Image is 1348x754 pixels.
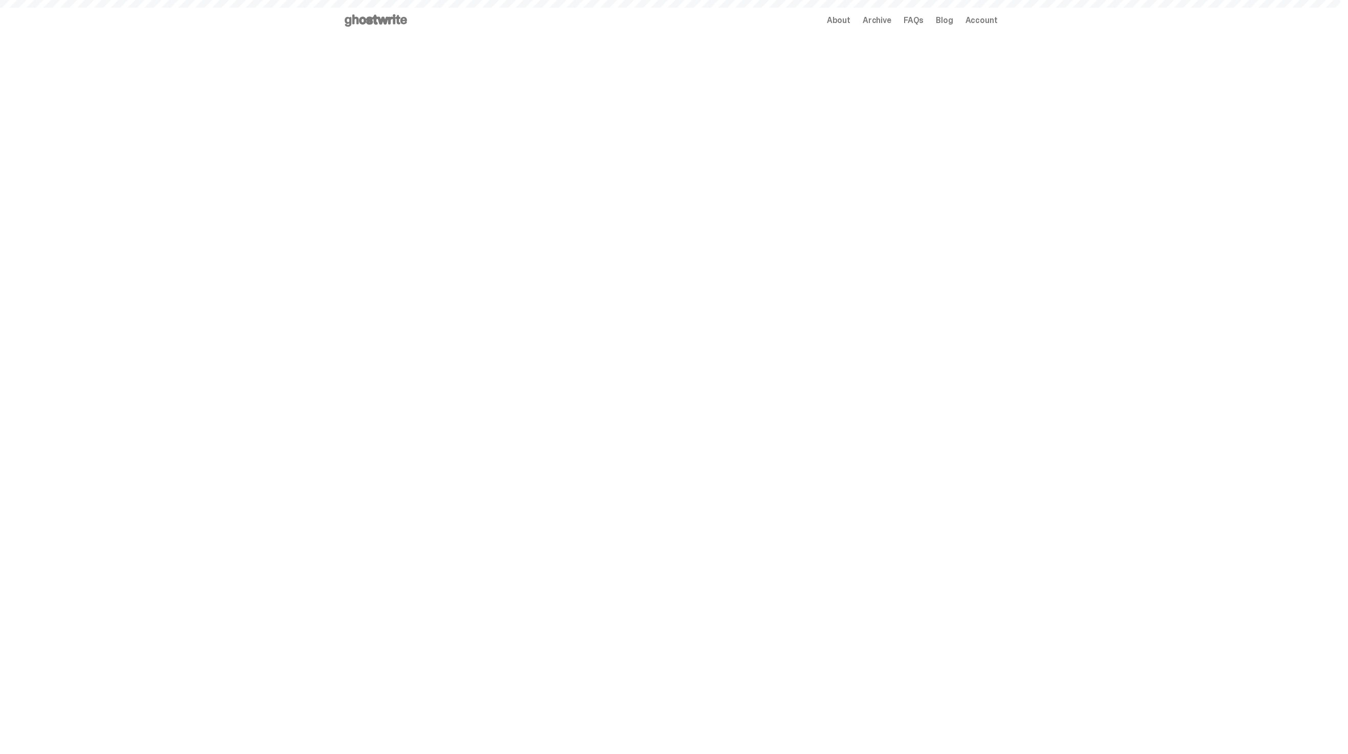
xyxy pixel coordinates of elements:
[863,16,891,25] a: Archive
[936,16,953,25] a: Blog
[904,16,924,25] a: FAQs
[827,16,850,25] a: About
[965,16,998,25] a: Account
